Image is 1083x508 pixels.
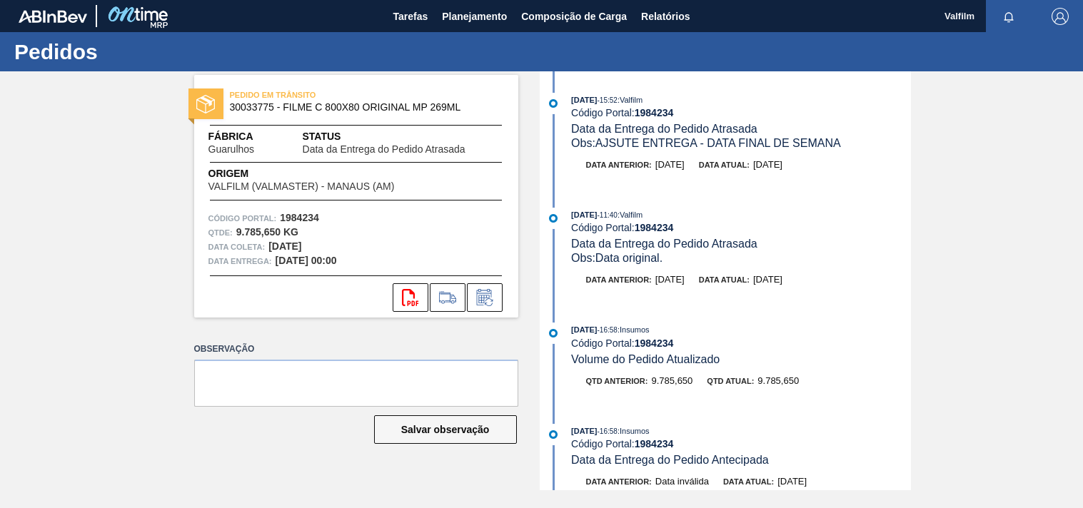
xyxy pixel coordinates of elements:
div: Código Portal: [571,438,910,449]
img: Logout [1052,8,1069,25]
div: Código Portal: [571,337,910,349]
span: Volume do Pedido Atualizado [571,353,720,365]
span: 9.785,650 [651,375,692,386]
span: Qtd atual: [707,377,754,385]
span: Relatórios [641,8,690,25]
strong: 1984234 [635,107,674,118]
span: VALFILM (VALMASTER) - MANAUS (AM) [208,181,395,192]
button: Notificações [986,6,1032,26]
img: atual [549,99,558,108]
span: [DATE] [753,274,782,285]
span: - 16:58 [598,326,618,334]
label: Observação [194,339,518,360]
span: [DATE] [777,476,807,487]
span: Qtde : [208,225,233,240]
span: : Insumos [618,427,650,435]
img: atual [549,430,558,439]
span: Data anterior: [586,161,652,169]
span: Guarulhos [208,144,255,155]
span: [DATE] [753,159,782,170]
span: : Valfilm [618,96,643,104]
span: 9.785,650 [757,375,799,386]
span: Composição de Carga [521,8,627,25]
strong: 1984234 [635,438,674,449]
span: Obs: Data original. [571,252,663,264]
strong: 1984234 [635,222,674,233]
h1: Pedidos [14,44,268,60]
span: - 11:40 [598,211,618,219]
span: [DATE] [571,427,597,435]
div: Informar alteração no pedido [467,283,503,312]
span: Planejamento [442,8,507,25]
span: : Valfilm [618,210,643,219]
span: [DATE] [571,325,597,334]
span: Obs: AJSUTE ENTREGA - DATA FINAL DE SEMANA [571,137,841,149]
strong: 1984234 [280,212,319,223]
span: [DATE] [655,159,685,170]
strong: 9.785,650 KG [236,226,298,238]
button: Salvar observação [374,415,517,444]
span: [DATE] [571,96,597,104]
span: Status [303,129,504,144]
span: Qtd anterior: [586,377,648,385]
span: Data atual: [699,275,750,284]
img: TNhmsLtSVTkK8tSr43FrP2fwEKptu5GPRR3wAAAABJRU5ErkJggg== [19,10,87,23]
span: [DATE] [571,210,597,219]
span: Origem [208,166,435,181]
span: - 16:58 [598,427,618,435]
span: - 15:52 [598,96,618,104]
span: Data da Entrega do Pedido Antecipada [571,454,769,466]
img: atual [549,329,558,337]
img: status [196,95,215,113]
div: Abrir arquivo PDF [393,283,428,312]
span: Data entrega: [208,254,272,268]
strong: [DATE] [268,240,301,252]
span: Data inválida [655,476,709,487]
strong: 1984234 [635,337,674,349]
span: [DATE] [655,274,685,285]
span: Data coleta: [208,240,266,254]
span: Data anterior: [586,275,652,284]
span: PEDIDO EM TRÂNSITO [230,88,430,102]
span: Data anterior: [586,477,652,486]
img: atual [549,214,558,223]
span: Fábrica [208,129,300,144]
span: : Insumos [618,325,650,334]
span: Data da Entrega do Pedido Atrasada [303,144,465,155]
strong: [DATE] 00:00 [276,255,337,266]
span: 30033775 - FILME C 800X80 ORIGINAL MP 269ML [230,102,489,113]
span: Data da Entrega do Pedido Atrasada [571,238,757,250]
div: Ir para Composição de Carga [430,283,465,312]
span: Data da Entrega do Pedido Atrasada [571,123,757,135]
span: Data atual: [699,161,750,169]
div: Código Portal: [571,107,910,118]
div: Código Portal: [571,222,910,233]
span: Código Portal: [208,211,277,225]
span: Tarefas [393,8,428,25]
span: Data atual: [723,477,774,486]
